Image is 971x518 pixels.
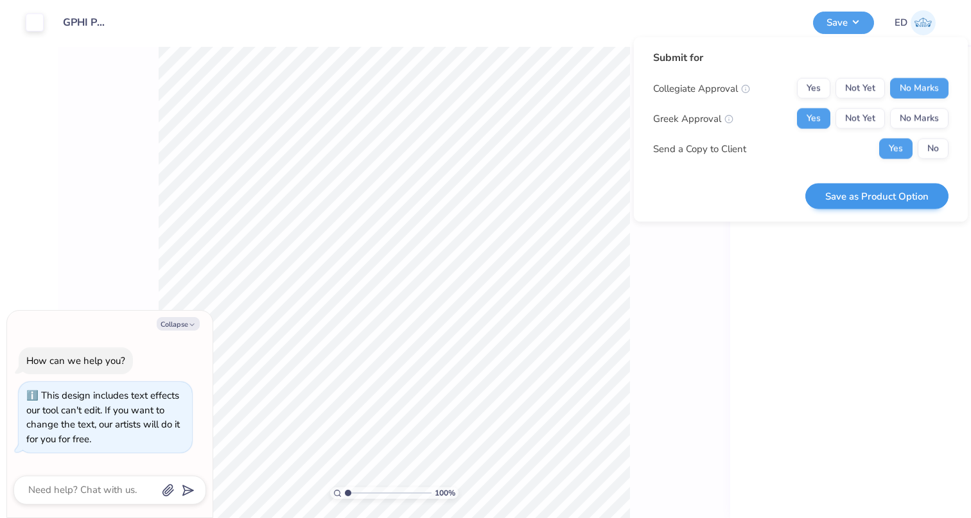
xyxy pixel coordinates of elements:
[911,10,936,35] img: Emily Depew
[895,10,936,35] a: ED
[653,141,746,156] div: Send a Copy to Client
[653,111,733,126] div: Greek Approval
[797,78,830,99] button: Yes
[895,15,907,30] span: ED
[918,139,949,159] button: No
[813,12,874,34] button: Save
[157,317,200,331] button: Collapse
[835,78,885,99] button: Not Yet
[797,108,830,129] button: Yes
[653,50,949,65] div: Submit for
[653,81,750,96] div: Collegiate Approval
[890,78,949,99] button: No Marks
[879,139,913,159] button: Yes
[835,108,885,129] button: Not Yet
[53,10,116,35] input: Untitled Design
[890,108,949,129] button: No Marks
[805,183,949,209] button: Save as Product Option
[26,389,180,445] div: This design includes text effects our tool can't edit. If you want to change the text, our artist...
[26,354,125,367] div: How can we help you?
[435,487,455,499] span: 100 %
